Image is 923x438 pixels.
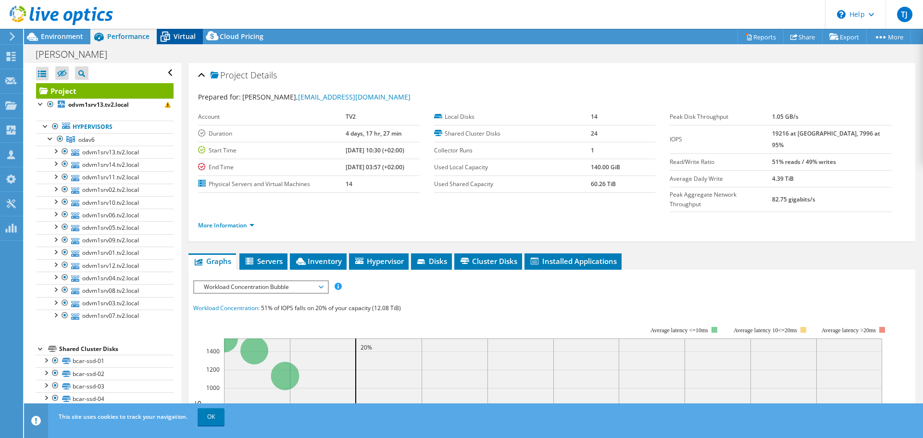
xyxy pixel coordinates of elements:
[459,256,517,266] span: Cluster Disks
[211,71,248,80] span: Project
[670,174,772,184] label: Average Daily Write
[198,129,346,138] label: Duration
[59,343,174,355] div: Shared Cluster Disks
[199,281,323,293] span: Workload Concentration Bubble
[737,29,784,44] a: Reports
[36,196,174,209] a: odvm1srv10.tv2.local
[220,32,263,41] span: Cloud Pricing
[346,163,404,171] b: [DATE] 03:57 (+02:00)
[346,146,404,154] b: [DATE] 10:30 (+02:00)
[670,135,772,144] label: IOPS
[772,195,815,203] b: 82.75 gigabits/s
[107,32,150,41] span: Performance
[591,113,598,121] b: 14
[361,343,372,351] text: 20%
[250,69,277,81] span: Details
[772,158,836,166] b: 51% reads / 49% writes
[59,413,187,421] span: This site uses cookies to track your navigation.
[650,327,708,334] tspan: Average latency <=10ms
[822,29,867,44] a: Export
[346,129,402,138] b: 4 days, 17 hr, 27 min
[36,367,174,380] a: bcar-ssd-02
[36,133,174,146] a: odav6
[897,7,912,22] span: TJ
[36,221,174,234] a: odvm1srv05.tv2.local
[31,49,122,60] h1: [PERSON_NAME]
[36,146,174,158] a: odvm1srv13.tv2.local
[36,380,174,392] a: bcar-ssd-03
[174,32,196,41] span: Virtual
[198,112,346,122] label: Account
[36,392,174,405] a: bcar-ssd-04
[206,384,220,392] text: 1000
[434,146,591,155] label: Collector Runs
[36,259,174,272] a: odvm1srv12.tv2.local
[198,179,346,189] label: Physical Servers and Virtual Machines
[198,221,254,229] a: More Information
[36,121,174,133] a: Hypervisors
[529,256,617,266] span: Installed Applications
[193,256,231,266] span: Graphs
[591,129,598,138] b: 24
[198,146,346,155] label: Start Time
[772,129,880,149] b: 19216 at [GEOGRAPHIC_DATA], 7996 at 95%
[591,146,594,154] b: 1
[206,365,220,374] text: 1200
[416,256,447,266] span: Disks
[242,92,411,101] span: [PERSON_NAME],
[346,180,352,188] b: 14
[434,179,591,189] label: Used Shared Capacity
[772,113,798,121] b: 1.05 GB/s
[591,163,620,171] b: 140.00 GiB
[36,209,174,221] a: odvm1srv06.tv2.local
[198,92,241,101] label: Prepared for:
[36,184,174,196] a: odvm1srv02.tv2.local
[298,92,411,101] a: [EMAIL_ADDRESS][DOMAIN_NAME]
[772,175,794,183] b: 4.39 TiB
[434,163,591,172] label: Used Local Capacity
[346,113,356,121] b: TV2
[193,304,260,312] span: Workload Concentration:
[68,100,129,109] b: odvm1srv13.tv2.local
[36,99,174,111] a: odvm1srv13.tv2.local
[734,327,797,334] tspan: Average latency 10<=20ms
[198,408,225,425] a: OK
[354,256,404,266] span: Hypervisor
[198,163,346,172] label: End Time
[78,136,95,144] span: odav6
[36,272,174,284] a: odvm1srv04.tv2.local
[244,256,283,266] span: Servers
[206,347,220,355] text: 1400
[434,112,591,122] label: Local Disks
[783,29,823,44] a: Share
[670,157,772,167] label: Read/Write Ratio
[837,10,846,19] svg: \n
[822,327,876,334] text: Average latency >20ms
[36,284,174,297] a: odvm1srv08.tv2.local
[36,310,174,322] a: odvm1srv07.tv2.local
[261,304,401,312] span: 51% of IOPS falls on 20% of your capacity (12.08 TiB)
[295,256,342,266] span: Inventory
[41,32,83,41] span: Environment
[36,83,174,99] a: Project
[434,129,591,138] label: Shared Cluster Disks
[866,29,911,44] a: More
[36,247,174,259] a: odvm1srv01.tv2.local
[591,180,616,188] b: 60.26 TiB
[36,171,174,184] a: odvm1srv11.tv2.local
[670,190,772,209] label: Peak Aggregate Network Throughput
[36,355,174,367] a: bcar-ssd-01
[36,158,174,171] a: odvm1srv14.tv2.local
[670,112,772,122] label: Peak Disk Throughput
[36,234,174,247] a: odvm1srv09.tv2.local
[36,297,174,310] a: odvm1srv03.tv2.local
[210,402,220,410] text: 800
